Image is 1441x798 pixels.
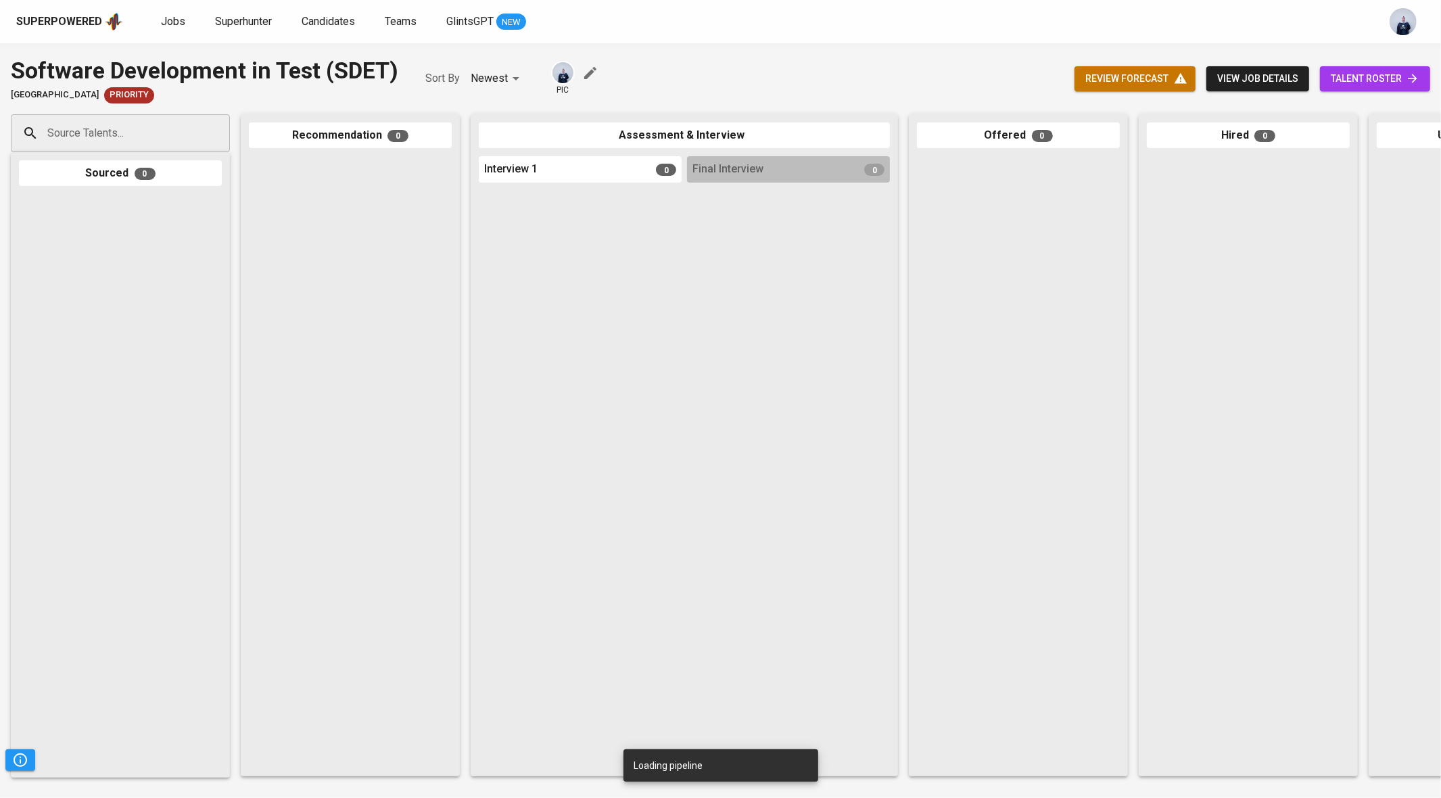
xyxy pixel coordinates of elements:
span: [GEOGRAPHIC_DATA] [11,89,99,101]
a: Teams [385,14,419,30]
button: Open [222,132,225,135]
a: Jobs [161,14,188,30]
div: Software Development in Test (SDET) [11,54,398,87]
span: review forecast [1085,70,1185,87]
div: Hired [1147,122,1350,149]
div: Assessment & Interview [479,122,890,149]
button: Pipeline Triggers [5,749,35,771]
span: GlintsGPT [446,15,494,28]
span: Interview 1 [484,162,538,177]
span: Priority [104,89,154,101]
div: Loading pipeline [634,753,703,778]
span: Jobs [161,15,185,28]
div: Newest [471,66,524,91]
span: 0 [387,130,408,142]
a: Superhunter [215,14,275,30]
span: 0 [1032,130,1053,142]
button: review forecast [1074,66,1196,91]
span: 0 [864,164,884,176]
span: Candidates [302,15,355,28]
div: Superpowered [16,14,102,30]
p: Newest [471,70,508,87]
img: app logo [105,11,123,32]
div: pic [551,61,575,96]
div: Sourced [19,160,222,187]
a: Superpoweredapp logo [16,11,123,32]
div: New Job received from Demand Team [104,87,154,103]
span: 0 [1254,130,1275,142]
span: Superhunter [215,15,272,28]
img: annisa@glints.com [552,62,573,83]
span: NEW [496,16,526,29]
p: Sort By [425,70,460,87]
span: 0 [656,164,676,176]
span: view job details [1217,70,1298,87]
img: annisa@glints.com [1390,8,1417,35]
span: Teams [385,15,417,28]
div: Offered [917,122,1120,149]
a: GlintsGPT NEW [446,14,526,30]
a: Candidates [302,14,358,30]
span: Final Interview [692,162,763,177]
span: talent roster [1331,70,1419,87]
div: Recommendation [249,122,452,149]
button: view job details [1206,66,1309,91]
a: talent roster [1320,66,1430,91]
span: 0 [135,168,156,180]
